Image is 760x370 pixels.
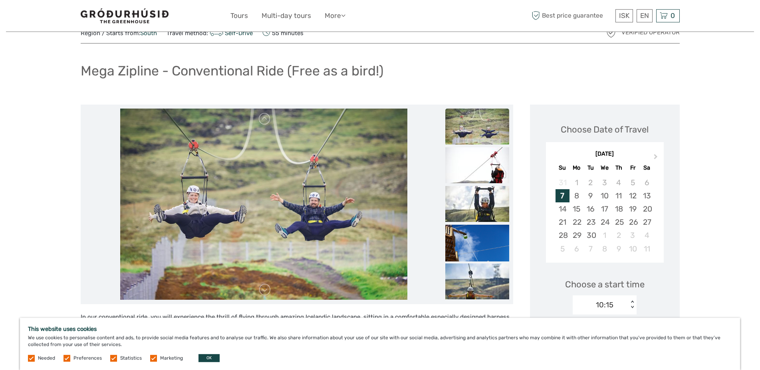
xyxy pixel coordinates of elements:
a: Self-Drive [208,30,253,37]
div: Choose Wednesday, September 10th, 2025 [597,189,611,202]
div: Choose Monday, September 8th, 2025 [570,189,583,202]
div: Choose Sunday, September 21st, 2025 [556,216,570,229]
label: Preferences [73,355,102,362]
img: 6156eab5d6524ed89c31c10157630d35_slider_thumbnail.jpeg [445,109,509,144]
a: Tours [230,10,248,22]
div: Choose Sunday, September 7th, 2025 [556,189,570,202]
div: Choose Tuesday, September 23rd, 2025 [583,216,597,229]
p: We're away right now. Please check back later! [11,14,90,20]
label: Marketing [160,355,183,362]
div: month 2025-09 [548,176,661,255]
div: Not available Thursday, September 4th, 2025 [612,176,626,189]
label: Needed [38,355,55,362]
span: 0 [669,12,676,20]
div: Choose Monday, September 29th, 2025 [570,229,583,242]
a: South [140,30,157,37]
div: Mo [570,162,583,173]
div: Choose Monday, September 15th, 2025 [570,202,583,216]
img: a5800262403c4660971b005fe0e74fc4_slider_thumbnail.jpeg [445,186,509,222]
div: 10:15 [596,300,613,310]
a: Multi-day tours [262,10,311,22]
div: Choose Monday, September 22nd, 2025 [570,216,583,229]
span: ISK [619,12,629,20]
p: In our conventional ride, you will experience the thrill of flying through amazing Icelandic land... [81,312,513,353]
div: Choose Saturday, October 4th, 2025 [640,229,654,242]
div: Choose Monday, October 6th, 2025 [570,242,583,255]
div: Choose Thursday, September 25th, 2025 [612,216,626,229]
div: Not available Friday, September 5th, 2025 [626,176,640,189]
div: Choose Friday, September 26th, 2025 [626,216,640,229]
div: Choose Saturday, September 20th, 2025 [640,202,654,216]
div: EN [637,9,653,22]
div: Choose Wednesday, October 1st, 2025 [597,229,611,242]
div: < > [629,301,636,309]
div: Choose Wednesday, October 8th, 2025 [597,242,611,255]
img: 714cd5af9c134f3f9c2868286bfeeadc.jpeg [445,225,509,321]
div: Choose Friday, October 3rd, 2025 [626,229,640,242]
div: Choose Thursday, September 11th, 2025 [612,189,626,202]
div: Choose Thursday, October 2nd, 2025 [612,229,626,242]
div: Tu [583,162,597,173]
img: 1578-341a38b5-ce05-4595-9f3d-b8aa3718a0b3_logo_small.jpg [81,8,169,23]
img: verified_operator_grey_128.png [605,26,617,39]
label: Statistics [120,355,142,362]
div: Choose Friday, September 19th, 2025 [626,202,640,216]
div: Choose Sunday, October 5th, 2025 [556,242,570,255]
div: Sa [640,162,654,173]
span: Region / Starts from: [81,29,157,38]
div: Choose Tuesday, October 7th, 2025 [583,242,597,255]
h5: This website uses cookies [28,326,732,332]
span: Best price guarantee [530,9,613,22]
div: Choose Tuesday, September 9th, 2025 [583,189,597,202]
div: Choose Wednesday, September 24th, 2025 [597,216,611,229]
div: Choose Saturday, September 27th, 2025 [640,216,654,229]
div: Not available Sunday, August 31st, 2025 [556,176,570,189]
div: Choose Date of Travel [561,123,649,136]
div: Not available Tuesday, September 2nd, 2025 [583,176,597,189]
div: Not available Wednesday, September 3rd, 2025 [597,176,611,189]
button: OK [198,354,220,362]
span: Travel method: [167,27,253,38]
div: Choose Sunday, September 28th, 2025 [556,229,570,242]
a: More [325,10,345,22]
span: Choose a start time [565,278,645,291]
button: Next Month [650,152,663,165]
div: Not available Saturday, September 6th, 2025 [640,176,654,189]
img: 9bb8fddc32524894952016e06150012e_slider_thumbnail.jpeg [445,263,509,299]
span: Verified Operator [621,28,680,37]
div: Choose Tuesday, September 16th, 2025 [583,202,597,216]
div: [DATE] [546,150,664,158]
button: Open LiveChat chat widget [92,12,101,22]
div: Choose Tuesday, September 30th, 2025 [583,229,597,242]
div: We use cookies to personalise content and ads, to provide social media features and to analyse ou... [20,318,740,370]
div: Su [556,162,570,173]
div: Choose Saturday, October 11th, 2025 [640,242,654,255]
img: 81bc358c92324031a65b58f7c2f4491c_slider_thumbnail.jpeg [445,147,509,183]
span: 55 minutes [262,27,304,38]
div: Not available Monday, September 1st, 2025 [570,176,583,189]
div: Choose Sunday, September 14th, 2025 [556,202,570,216]
div: Choose Saturday, September 13th, 2025 [640,189,654,202]
div: We [597,162,611,173]
div: Th [612,162,626,173]
div: Choose Friday, September 12th, 2025 [626,189,640,202]
div: Fr [626,162,640,173]
div: Choose Thursday, October 9th, 2025 [612,242,626,255]
h1: Mega Zipline - Conventional Ride (Free as a bird!) [81,63,383,79]
div: Choose Friday, October 10th, 2025 [626,242,640,255]
div: Choose Wednesday, September 17th, 2025 [597,202,611,216]
img: 6156eab5d6524ed89c31c10157630d35_main_slider.jpeg [120,109,407,300]
div: Choose Thursday, September 18th, 2025 [612,202,626,216]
